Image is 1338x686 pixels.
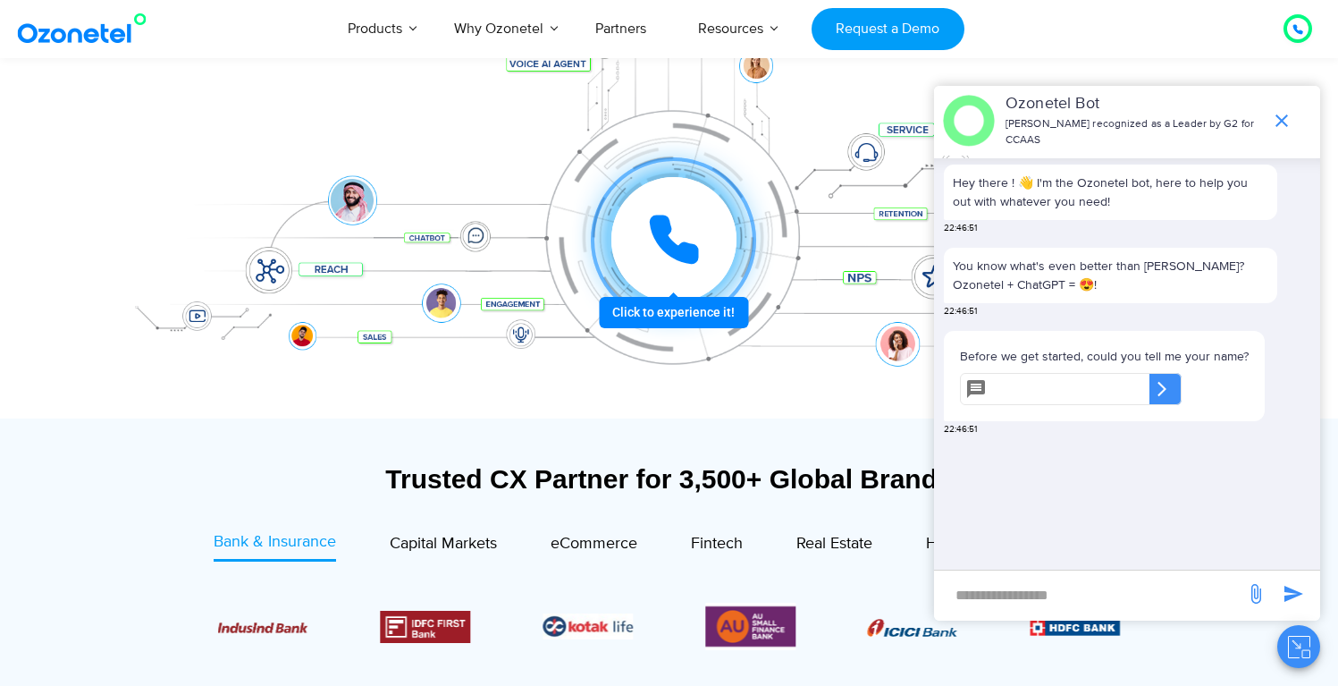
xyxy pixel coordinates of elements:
div: new-msg-input [943,580,1236,612]
div: Image Carousel [218,603,1121,650]
div: Trusted CX Partner for 3,500+ Global Brands [120,463,1219,495]
span: 22:46:51 [944,423,977,436]
span: send message [1275,576,1311,612]
span: 22:46:51 [944,222,977,235]
a: Healthcare [926,530,1002,562]
span: Bank & Insurance [214,532,336,552]
a: eCommerce [551,530,637,562]
span: 22:46:51 [944,305,977,318]
span: send message [1238,576,1274,612]
img: header [943,95,995,147]
button: Close chat [1277,625,1320,668]
span: Real Estate [796,534,872,554]
a: Real Estate [796,530,872,562]
a: Bank & Insurance [214,530,336,562]
img: Picture26.jpg [543,614,633,639]
div: 5 / 6 [543,614,633,639]
a: Capital Markets [390,530,497,562]
span: Healthcare [926,534,1002,554]
p: [PERSON_NAME] recognized as a Leader by G2 for CCAAS [1006,116,1262,148]
a: Request a Demo [812,8,964,50]
img: Picture12.png [380,611,470,643]
img: Picture13.png [705,603,795,650]
p: Before we get started, could you tell me your name? [960,347,1249,366]
span: Capital Markets [390,534,497,554]
p: Hey there ! 👋 I'm the Ozonetel bot, here to help you out with whatever you need! [953,174,1268,211]
div: 4 / 6 [380,611,470,643]
span: end chat or minimize [1264,103,1300,139]
div: 1 / 6 [868,616,958,638]
div: 6 / 6 [705,603,795,650]
img: Picture8.png [868,619,958,637]
p: Ozonetel Bot [1006,92,1262,116]
img: Picture10.png [217,622,307,633]
p: You know what's even better than [PERSON_NAME]? Ozonetel + ChatGPT = 😍! [953,257,1268,294]
a: Fintech [691,530,743,562]
div: 3 / 6 [217,616,307,638]
span: Fintech [691,534,743,554]
span: eCommerce [551,534,637,554]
